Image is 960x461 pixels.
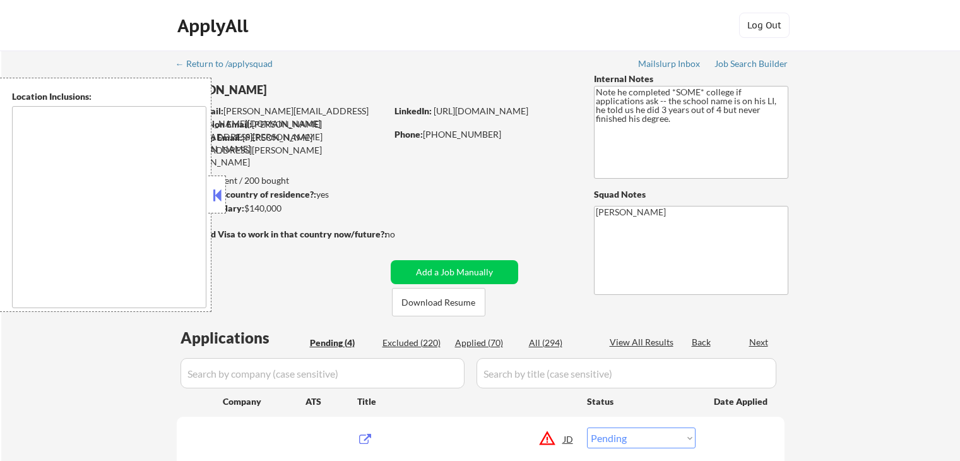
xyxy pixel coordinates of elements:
[594,73,788,85] div: Internal Notes
[181,358,465,388] input: Search by company (case sensitive)
[175,59,285,71] a: ← Return to /applysquad
[177,229,387,239] strong: Will need Visa to work in that country now/future?:
[538,429,556,447] button: warning_amber
[394,129,423,140] strong: Phone:
[177,131,386,169] div: [PERSON_NAME][EMAIL_ADDRESS][PERSON_NAME][DOMAIN_NAME]
[12,90,206,103] div: Location Inclusions:
[434,105,528,116] a: [URL][DOMAIN_NAME]
[392,288,485,316] button: Download Resume
[638,59,701,71] a: Mailslurp Inbox
[739,13,790,38] button: Log Out
[610,336,677,349] div: View All Results
[562,428,575,450] div: JD
[176,188,382,201] div: yes
[714,395,769,408] div: Date Applied
[305,395,357,408] div: ATS
[181,330,305,345] div: Applications
[594,188,788,201] div: Squad Notes
[176,202,386,215] div: $140,000
[394,105,432,116] strong: LinkedIn:
[177,15,252,37] div: ApplyAll
[385,228,421,241] div: no
[175,59,285,68] div: ← Return to /applysquad
[382,337,446,349] div: Excluded (220)
[177,105,386,129] div: [PERSON_NAME][EMAIL_ADDRESS][PERSON_NAME][DOMAIN_NAME]
[176,174,386,187] div: 70 sent / 200 bought
[310,337,373,349] div: Pending (4)
[177,118,386,155] div: [PERSON_NAME][EMAIL_ADDRESS][PERSON_NAME][DOMAIN_NAME]
[638,59,701,68] div: Mailslurp Inbox
[223,395,305,408] div: Company
[357,395,575,408] div: Title
[587,390,696,412] div: Status
[477,358,776,388] input: Search by title (case sensitive)
[176,189,316,200] strong: Can work in country of residence?:
[177,82,436,98] div: [PERSON_NAME]
[749,336,769,349] div: Next
[692,336,712,349] div: Back
[391,260,518,284] button: Add a Job Manually
[529,337,592,349] div: All (294)
[394,128,573,141] div: [PHONE_NUMBER]
[455,337,518,349] div: Applied (70)
[714,59,788,68] div: Job Search Builder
